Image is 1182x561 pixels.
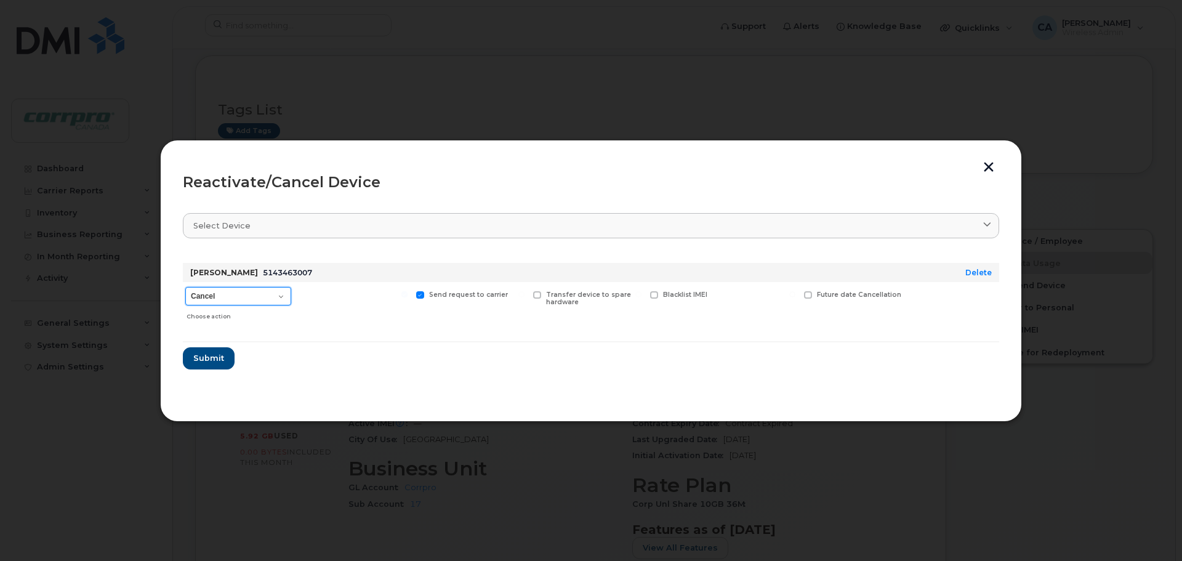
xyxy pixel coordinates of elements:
[193,220,251,232] span: Select device
[190,268,258,277] strong: [PERSON_NAME]
[965,268,992,277] a: Delete
[263,268,312,277] span: 5143463007
[789,291,795,297] input: Future date Cancellation
[663,291,707,299] span: Blacklist IMEI
[193,352,224,364] span: Submit
[817,291,901,299] span: Future date Cancellation
[546,291,631,307] span: Transfer device to spare hardware
[183,175,999,190] div: Reactivate/Cancel Device
[183,347,235,369] button: Submit
[401,291,408,297] input: Send request to carrier
[518,291,525,297] input: Transfer device to spare hardware
[187,307,291,321] div: Choose action
[635,291,641,297] input: Blacklist IMEI
[183,213,999,238] a: Select device
[429,291,508,299] span: Send request to carrier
